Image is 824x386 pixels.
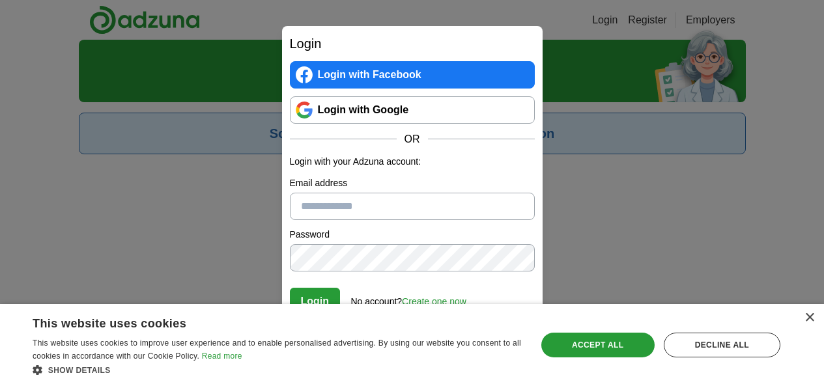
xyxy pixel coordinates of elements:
span: Show details [48,366,111,375]
div: No account? [351,287,466,309]
label: Password [290,228,535,241]
button: Login [290,288,341,315]
div: Decline all [664,333,780,357]
span: This website uses cookies to improve user experience and to enable personalised advertising. By u... [33,338,521,361]
a: Create one now [402,296,466,307]
h2: Login [290,34,535,53]
div: Close [804,313,814,323]
a: Login with Google [290,96,535,124]
div: Accept all [541,333,655,357]
div: This website uses cookies [33,312,489,331]
a: Login with Facebook [290,61,535,89]
span: OR [397,131,428,147]
p: Login with your Adzuna account: [290,155,535,169]
div: Show details [33,363,522,376]
a: Read more, opens a new window [202,352,242,361]
label: Email address [290,176,535,190]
